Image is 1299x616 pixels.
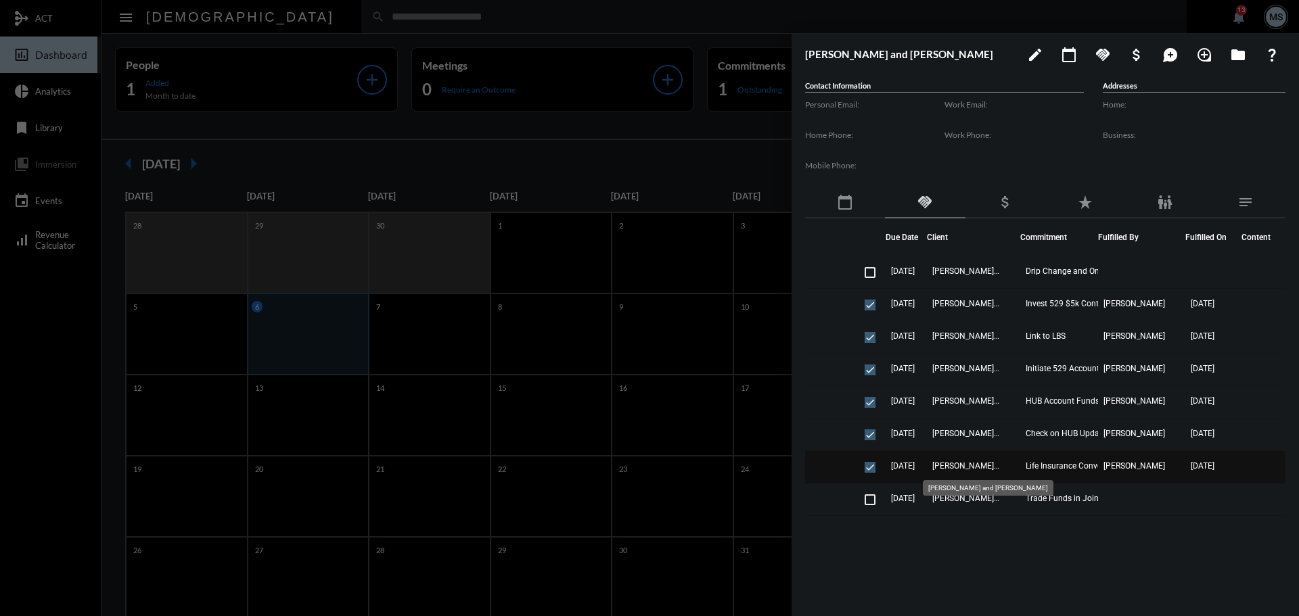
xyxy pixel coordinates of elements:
span: [DATE] [891,396,915,406]
label: Home: [1103,99,1285,110]
label: Mobile Phone: [805,160,944,170]
mat-icon: edit [1027,47,1043,63]
span: Invest 529 $5k Contributions [1026,299,1131,308]
mat-icon: star_rate [1077,194,1093,210]
span: [PERSON_NAME] [1103,396,1165,406]
span: [DATE] [891,266,915,276]
label: Business: [1103,130,1285,140]
mat-icon: handshake [1095,47,1111,63]
mat-icon: family_restroom [1157,194,1173,210]
span: Link to LBS [1026,331,1066,341]
label: Work Phone: [944,130,1084,140]
span: [PERSON_NAME] [1103,331,1165,341]
button: Add meeting [1055,41,1082,68]
span: [PERSON_NAME] [1103,429,1165,438]
span: [PERSON_NAME] and [PERSON_NAME] [932,364,1000,373]
h5: Contact Information [805,81,1084,93]
mat-icon: attach_money [997,194,1013,210]
th: Fulfilled On [1185,218,1235,256]
span: [PERSON_NAME] [1103,461,1165,471]
span: [PERSON_NAME] and [PERSON_NAME] [932,461,1000,471]
mat-icon: handshake [917,194,933,210]
span: [DATE] [1191,526,1214,536]
label: Personal Email: [805,99,944,110]
div: [PERSON_NAME] and [PERSON_NAME] [923,480,1053,496]
span: [DATE] [891,494,915,503]
label: Home Phone: [805,130,944,140]
span: [DATE] [891,364,915,373]
span: [DATE] [1191,299,1214,308]
span: Trade Funds in Joint-Brokerage Account [1026,494,1161,503]
span: [DATE] [1191,429,1214,438]
span: [DATE] [1191,396,1214,406]
button: Add Introduction [1191,41,1218,68]
th: Due Date [886,218,927,256]
span: [DATE] [891,331,915,341]
button: What If? [1258,41,1285,68]
th: Commitment [1020,218,1098,256]
h5: Addresses [1103,81,1285,93]
span: [DATE] [891,526,915,536]
th: Fulfilled By [1098,218,1185,256]
th: Content [1235,218,1285,256]
span: [PERSON_NAME] [1103,364,1165,373]
label: Work Email: [944,99,1084,110]
mat-icon: maps_ugc [1162,47,1179,63]
span: [DATE] [891,299,915,308]
mat-icon: expand_more [812,523,828,539]
mat-icon: calendar_today [837,194,853,210]
span: Initiate 529 Account Openings [1026,364,1136,373]
span: [PERSON_NAME] and [PERSON_NAME] [932,526,1000,536]
span: Life Insurance Conversions - Time Sensitive (Hoping to finalize ASAP) [1026,461,1161,471]
span: [PERSON_NAME] and [PERSON_NAME] [932,396,1000,406]
span: [PERSON_NAME] and [PERSON_NAME] [932,429,1000,438]
h3: [PERSON_NAME] and [PERSON_NAME] [805,48,1015,60]
span: [PERSON_NAME] and [PERSON_NAME] [932,331,1000,341]
button: Add Commitment [1089,41,1116,68]
span: [PERSON_NAME] and [PERSON_NAME] [932,266,1000,276]
span: [DATE] [1191,331,1214,341]
span: HUB Account Updates [1026,526,1107,536]
span: [PERSON_NAME] [1103,526,1165,536]
mat-icon: notes [1237,194,1254,210]
button: edit person [1022,41,1049,68]
span: Check on HUB Updates [1026,429,1110,438]
mat-icon: calendar_today [1061,47,1077,63]
button: Add Mention [1157,41,1184,68]
span: [DATE] [891,461,915,471]
button: Archives [1225,41,1252,68]
mat-icon: question_mark [1264,47,1280,63]
span: HUB Account Funds Transfer - DEPOSIT [1026,396,1161,406]
span: Drip Change and One time deposits [1026,266,1155,276]
mat-icon: loupe [1196,47,1212,63]
span: [PERSON_NAME] [1103,299,1165,308]
button: Add Business [1123,41,1150,68]
span: [DATE] [1191,461,1214,471]
th: Client [927,218,1021,256]
span: [DATE] [891,429,915,438]
span: [PERSON_NAME] and [PERSON_NAME] [932,299,1000,308]
span: [DATE] [1191,364,1214,373]
mat-icon: folder [1230,47,1246,63]
mat-icon: attach_money [1129,47,1145,63]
